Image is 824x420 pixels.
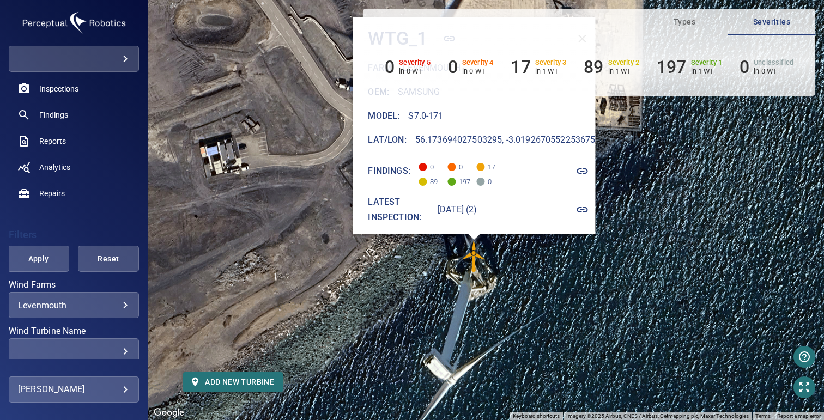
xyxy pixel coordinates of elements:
[385,57,431,77] li: Severity 5
[448,163,456,171] span: Severity 4
[399,59,431,66] h6: Severity 5
[448,57,494,77] li: Severity 4
[608,59,640,66] h6: Severity 2
[9,128,139,154] a: reports noActive
[754,67,793,75] p: in 0 WT
[9,154,139,180] a: analytics noActive
[511,57,566,77] li: Severity 3
[657,57,686,77] h6: 197
[92,252,125,266] span: Reset
[477,171,494,186] span: 0
[9,46,139,72] div: ore
[657,57,722,77] li: Severity 1
[9,76,139,102] a: inspections noActive
[9,338,139,364] div: Wind Turbine Name
[647,15,722,29] span: Types
[9,102,139,128] a: findings noActive
[511,57,530,77] h6: 17
[462,67,494,75] p: in 0 WT
[691,59,723,66] h6: Severity 1
[183,372,283,392] button: Add new turbine
[9,229,139,240] h4: Filters
[18,381,130,398] div: [PERSON_NAME]
[535,59,567,66] h6: Severity 3
[777,413,821,419] a: Report a map error
[755,413,771,419] a: Terms
[477,156,494,171] span: 17
[419,178,427,186] span: Severity 2
[151,406,187,420] img: Google
[368,194,429,225] h6: Latest inspection:
[39,83,78,94] span: Inspections
[192,375,274,389] span: Add new turbine
[9,327,139,336] label: Wind Turbine Name
[419,163,427,171] span: Severity 5
[448,57,458,77] h6: 0
[18,300,130,311] div: Levenmouth
[477,163,485,171] span: Severity 3
[448,156,465,171] span: 0
[477,178,485,186] span: Severity Unclassified
[399,67,431,75] p: in 0 WT
[740,57,793,77] li: Severity Unclassified
[458,240,490,272] gmp-advanced-marker: WTG_1
[78,246,139,272] button: Reset
[39,109,68,120] span: Findings
[448,171,465,186] span: 197
[39,188,65,199] span: Repairs
[368,108,400,124] h6: Model :
[535,67,567,75] p: in 1 WT
[754,59,793,66] h6: Unclassified
[462,59,494,66] h6: Severity 4
[735,15,809,29] span: Severities
[368,163,410,179] h6: Findings:
[448,178,456,186] span: Severity 1
[9,180,139,206] a: repairs noActive
[8,246,69,272] button: Apply
[691,67,723,75] p: in 1 WT
[368,132,407,148] h6: Lat/Lon :
[398,84,440,100] h6: Samsung
[438,202,477,217] h6: [DATE] (2)
[39,162,70,173] span: Analytics
[513,412,560,420] button: Keyboard shortcuts
[408,108,443,124] h6: S7.0-171
[151,406,187,420] a: Open this area in Google Maps (opens a new window)
[458,240,490,272] img: windFarmIconCat3.svg
[419,171,437,186] span: 89
[39,136,66,147] span: Reports
[566,413,749,419] span: Imagery ©2025 Airbus, CNES / Airbus, Getmapping plc, Maxar Technologies
[419,156,437,171] span: 0
[740,57,749,77] h6: 0
[20,9,129,37] img: ore-logo
[21,252,55,266] span: Apply
[368,84,390,100] h6: Oem :
[9,281,139,289] label: Wind Farms
[385,57,395,77] h6: 0
[9,292,139,318] div: Wind Farms
[584,57,603,77] h6: 89
[608,67,640,75] p: in 1 WT
[415,132,596,148] h6: 56.173694027503295, -3.0192670552253675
